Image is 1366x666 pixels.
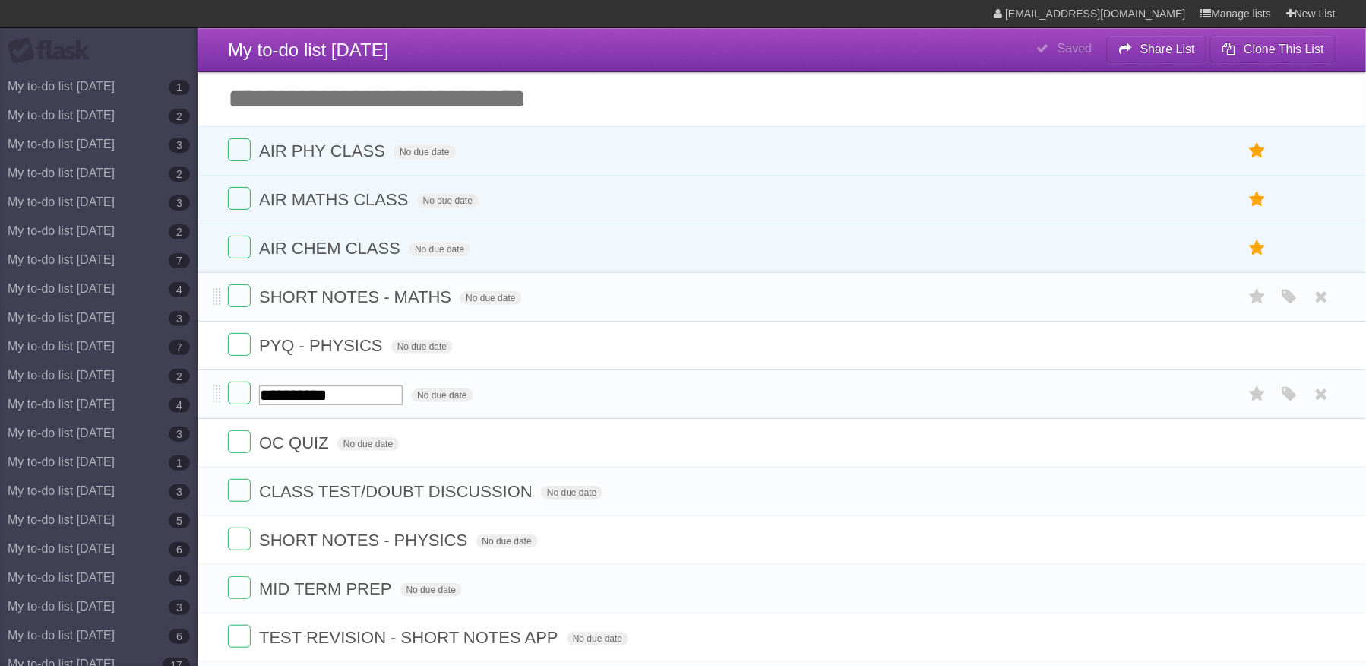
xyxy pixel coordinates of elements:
label: Star task [1243,138,1272,163]
b: 4 [169,398,190,413]
b: 4 [169,282,190,297]
span: No due date [541,486,602,499]
label: Star task [1243,187,1272,212]
label: Star task [1243,236,1272,261]
span: No due date [567,632,628,645]
label: Done [228,187,251,210]
b: 3 [169,600,190,615]
span: No due date [400,583,462,597]
b: 4 [169,571,190,586]
span: No due date [417,194,479,208]
span: No due date [411,388,473,402]
label: Done [228,138,251,161]
button: Clone This List [1210,36,1336,63]
span: No due date [391,340,453,354]
label: Done [228,430,251,453]
b: 2 [169,109,190,124]
b: 7 [169,253,190,268]
label: Star task [1243,284,1272,309]
b: 2 [169,369,190,384]
label: Done [228,236,251,258]
b: 5 [169,513,190,528]
span: TEST REVISION - SHORT NOTES APP [259,628,562,647]
b: 3 [169,311,190,326]
span: SHORT NOTES - MATHS [259,287,455,306]
span: AIR MATHS CLASS [259,190,412,209]
label: Done [228,284,251,307]
span: CLASS TEST/DOUBT DISCUSSION [259,482,536,501]
span: PYQ - PHYSICS [259,336,387,355]
b: 3 [169,195,190,211]
b: 2 [169,166,190,182]
span: No due date [409,243,470,256]
span: OC QUIZ [259,433,333,452]
span: AIR CHEM CLASS [259,239,404,258]
b: 3 [169,427,190,442]
b: 7 [169,340,190,355]
b: 1 [169,455,190,471]
span: No due date [337,437,399,451]
label: Done [228,528,251,550]
span: No due date [476,534,538,548]
label: Star task [1243,382,1272,407]
label: Done [228,479,251,502]
label: Done [228,333,251,356]
label: Done [228,625,251,648]
span: AIR PHY CLASS [259,141,389,160]
b: 3 [169,138,190,153]
button: Share List [1107,36,1207,63]
span: No due date [460,291,521,305]
span: No due date [394,145,455,159]
span: SHORT NOTES - PHYSICS [259,531,471,550]
div: Flask [8,37,99,65]
label: Done [228,382,251,404]
b: Clone This List [1244,43,1324,55]
span: My to-do list [DATE] [228,40,389,60]
b: 6 [169,542,190,557]
b: Saved [1058,42,1092,55]
b: Share List [1140,43,1195,55]
span: MID TERM PREP [259,579,395,598]
b: 6 [169,629,190,644]
b: 3 [169,484,190,499]
b: 1 [169,80,190,95]
label: Done [228,576,251,599]
b: 2 [169,224,190,239]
